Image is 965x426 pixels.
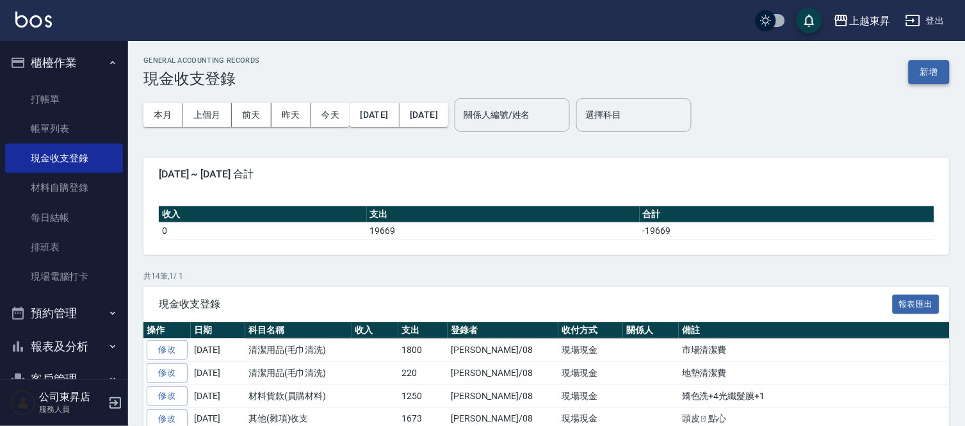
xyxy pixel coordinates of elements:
[143,270,950,282] p: 共 14 筆, 1 / 1
[159,222,367,239] td: 0
[245,322,352,339] th: 科目名稱
[191,339,245,362] td: [DATE]
[143,56,260,65] h2: GENERAL ACCOUNTING RECORDS
[39,404,104,415] p: 服務人員
[398,384,448,407] td: 1250
[143,70,260,88] h3: 現金收支登錄
[5,143,123,173] a: 現金收支登錄
[39,391,104,404] h5: 公司東昇店
[159,298,893,311] span: 現金收支登錄
[311,103,350,127] button: 今天
[5,297,123,330] button: 預約管理
[15,12,52,28] img: Logo
[5,330,123,363] button: 報表及分析
[448,339,558,362] td: [PERSON_NAME]/08
[909,60,950,84] button: 新增
[5,114,123,143] a: 帳單列表
[398,339,448,362] td: 1800
[640,222,934,239] td: -19669
[5,173,123,202] a: 材料自購登錄
[448,384,558,407] td: [PERSON_NAME]/08
[143,322,191,339] th: 操作
[5,85,123,114] a: 打帳單
[398,322,448,339] th: 支出
[147,340,188,360] a: 修改
[558,339,623,362] td: 現場現金
[640,206,934,223] th: 合計
[448,322,558,339] th: 登錄者
[183,103,232,127] button: 上個月
[245,362,352,385] td: 清潔用品(毛巾清洗)
[893,297,940,309] a: 報表匯出
[558,362,623,385] td: 現場現金
[191,322,245,339] th: 日期
[350,103,399,127] button: [DATE]
[232,103,272,127] button: 前天
[797,8,822,33] button: save
[558,322,623,339] th: 收付方式
[909,65,950,78] a: 新增
[558,384,623,407] td: 現場現金
[191,362,245,385] td: [DATE]
[272,103,311,127] button: 昨天
[191,384,245,407] td: [DATE]
[5,262,123,291] a: 現場電腦打卡
[398,362,448,385] td: 220
[5,233,123,262] a: 排班表
[245,339,352,362] td: 清潔用品(毛巾清洗)
[400,103,448,127] button: [DATE]
[448,362,558,385] td: [PERSON_NAME]/08
[5,203,123,233] a: 每日結帳
[143,103,183,127] button: 本月
[352,322,399,339] th: 收入
[367,222,640,239] td: 19669
[5,46,123,79] button: 櫃檯作業
[829,8,895,34] button: 上越東昇
[147,363,188,383] a: 修改
[159,206,367,223] th: 收入
[849,13,890,29] div: 上越東昇
[623,322,679,339] th: 關係人
[159,168,934,181] span: [DATE] ~ [DATE] 合計
[10,390,36,416] img: Person
[367,206,640,223] th: 支出
[900,9,950,33] button: 登出
[245,384,352,407] td: 材料貨款(員購材料)
[893,295,940,315] button: 報表匯出
[5,363,123,396] button: 客戶管理
[147,386,188,406] a: 修改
